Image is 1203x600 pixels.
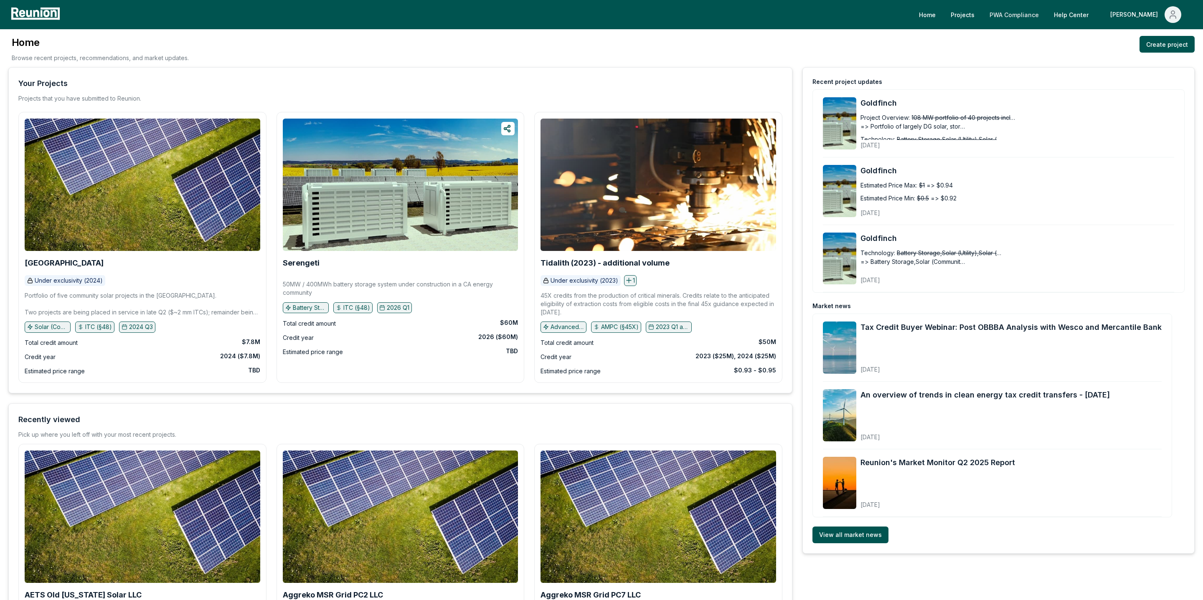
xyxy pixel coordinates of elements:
[912,6,1195,23] nav: Main
[25,352,56,362] div: Credit year
[656,323,689,331] p: 2023 Q1 and earlier
[387,304,409,312] p: 2026 Q1
[478,333,518,341] div: 2026 ($60M)
[12,36,189,49] h3: Home
[911,113,1016,122] span: 108 MW portfolio of 40 projects including 25 PV BTM PPA projects, 1 PV FTM project, 1 PV+[PERSON_...
[1104,6,1188,23] button: [PERSON_NAME]
[812,302,851,310] div: Market news
[823,165,856,217] img: Goldfinch
[624,275,637,286] button: 1
[860,181,917,190] div: Estimated Price Max:
[1140,36,1195,53] a: Create project
[860,248,895,257] div: Technology:
[860,389,1110,401] a: An overview of trends in clean energy tax credit transfers - [DATE]
[25,591,142,599] a: AETS Old [US_STATE] Solar LLC
[25,322,71,332] button: Solar (Community)
[85,323,112,331] p: ITC (§48)
[541,591,641,599] a: Aggreko MSR Grid PC7 LLC
[293,304,326,312] p: Battery Storage
[25,451,260,583] img: AETS Old Michigan Solar LLC
[860,457,1015,468] a: Reunion's Market Monitor Q2 2025 Report
[18,430,176,439] div: Pick up where you left off with your most recent projects.
[283,591,383,599] a: Aggreko MSR Grid PC2 LLC
[283,302,329,313] button: Battery Storage
[35,323,68,331] p: Solar (Community)
[25,119,260,251] img: Broad Peak
[541,291,776,316] p: 45X credits from the production of critical minerals. Credits relate to the anticipated eligibili...
[129,323,153,331] p: 2024 Q3
[377,302,412,313] button: 2026 Q1
[541,451,776,583] img: Aggreko MSR Grid PC7 LLC
[860,494,1015,509] div: [DATE]
[12,53,189,62] p: Browse recent projects, recommendations, and market updates.
[860,97,1174,109] a: Goldfinch
[917,194,929,203] span: $0.5
[541,338,594,348] div: Total credit amount
[926,181,953,190] span: => $0.94
[500,319,518,327] div: $60M
[860,194,915,203] div: Estimated Price Min:
[823,457,856,509] img: Reunion's Market Monitor Q2 2025 Report
[759,338,776,346] div: $50M
[18,94,141,103] p: Projects that you have submitted to Reunion.
[823,322,856,374] a: Tax Credit Buyer Webinar: Post OBBBA Analysis with Wesco and Mercantile Bank
[25,366,85,376] div: Estimated price range
[25,338,78,348] div: Total credit amount
[931,194,957,203] span: => $0.92
[551,323,584,331] p: Advanced manufacturing
[919,181,925,190] span: $1
[541,259,670,267] a: Tidalith (2023) - additional volume
[248,366,260,375] div: TBD
[35,276,103,285] p: Under exclusivity (2024)
[812,78,882,86] div: Recent project updates
[860,322,1162,333] a: Tax Credit Buyer Webinar: Post OBBBA Analysis with Wesco and Mercantile Bank
[283,259,320,267] a: Serengeti
[283,333,314,343] div: Credit year
[823,233,856,285] img: Goldfinch
[18,414,80,425] div: Recently viewed
[18,78,68,89] div: Your Projects
[944,6,981,23] a: Projects
[860,233,1174,244] a: Goldfinch
[695,352,776,360] div: 2023 ($25M), 2024 ($25M)
[823,97,856,149] img: Goldfinch
[551,276,618,285] p: Under exclusivity (2023)
[1110,6,1161,23] div: [PERSON_NAME]
[119,322,155,332] button: 2024 Q3
[220,352,260,360] div: 2024 ($7.8M)
[1047,6,1095,23] a: Help Center
[25,259,104,267] a: [GEOGRAPHIC_DATA]
[983,6,1046,23] a: PWA Compliance
[541,119,776,251] img: Tidalith (2023) - additional volume
[283,451,518,583] img: Aggreko MSR Grid PC2 LLC
[541,352,571,362] div: Credit year
[912,6,942,23] a: Home
[601,323,639,331] p: AMPC (§45X)
[734,366,776,375] div: $0.93 - $0.95
[506,347,518,355] div: TBD
[823,389,856,441] img: An overview of trends in clean energy tax credit transfers - August 2025
[812,527,888,543] a: View all market news
[860,203,996,217] div: [DATE]
[860,122,965,131] span: => Portfolio of largely DG solar, storage, and solar + storage projects. ITC rate ranges from 30%...
[283,119,518,251] img: Serengeti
